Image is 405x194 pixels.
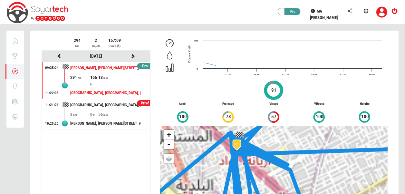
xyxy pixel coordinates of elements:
a: Zoom in [164,130,174,140]
div: 13 [98,74,118,81]
div: 2 [87,37,105,44]
p: Virage [251,102,296,106]
p: Freinage [206,102,251,106]
div: 3 [70,111,90,118]
text: 12:00 [254,74,259,77]
div: [GEOGRAPHIC_DATA], [GEOGRAPHIC_DATA], [GEOGRAPHIC_DATA] I, [PERSON_NAME], [GEOGRAPHIC_DATA], 2073... [70,99,140,111]
div: 09:35:24 [45,65,59,71]
span: Vitesse Km/h [188,45,191,63]
a: Layers [164,154,174,163]
div: [PERSON_NAME], [PERSON_NAME][STREET_ADDRESS] [70,62,140,74]
div: Km [68,44,86,49]
text: 7 août [282,74,289,77]
p: Horaire [342,102,387,106]
span: 100 [179,113,187,121]
div: [PERSON_NAME], [PERSON_NAME][STREET_ADDRESS] [70,118,140,130]
text: 12:00 [369,74,375,77]
span: 57 [271,113,277,121]
div: Pro [137,63,153,69]
div: 291 [70,74,90,81]
text: 8 août [340,74,347,77]
div: 167:09 [106,37,123,44]
a: Zoom out [164,140,174,149]
div: 11:21:26 [45,102,59,108]
p: Accél [160,102,206,106]
div: 56 [98,111,118,118]
text: 0 [197,67,198,70]
div: 10:25:20 [45,121,59,126]
div: Privé [137,100,153,106]
a: [DATE] [90,53,102,59]
div: 294 [68,37,86,44]
span: 91 [271,87,277,94]
div: Trajets [87,44,105,49]
span: 78 [226,113,231,121]
text: 12:00 [311,74,317,77]
div: 11:22:05 [45,91,59,96]
div: Durée (h) [106,44,123,49]
div: 166 [90,74,98,87]
img: hard_brake-11400.png [229,137,245,153]
div: 0 [90,111,98,118]
span: 100 [361,113,369,121]
p: Vitesse [296,102,342,106]
span: 100 [315,113,323,121]
text: 100 [194,39,198,42]
img: tripview_bf.png [235,131,244,144]
div: Pro [281,8,301,15]
text: 6 août [225,74,231,77]
div: [GEOGRAPHIC_DATA], [GEOGRAPHIC_DATA], [GEOGRAPHIC_DATA] I, [PERSON_NAME], [GEOGRAPHIC_DATA], 2073... [70,87,140,99]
